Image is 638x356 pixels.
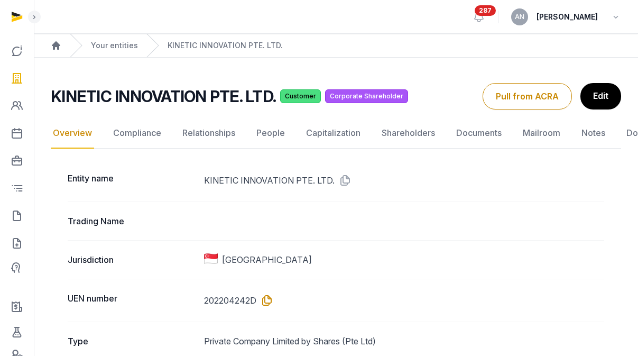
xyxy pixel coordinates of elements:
[515,14,524,20] span: AN
[579,118,607,149] a: Notes
[511,8,528,25] button: AN
[280,89,321,103] span: Customer
[51,87,276,106] h2: KINETIC INNOVATION PTE. LTD.
[68,253,196,266] dt: Jurisdiction
[380,118,437,149] a: Shareholders
[475,5,496,16] span: 287
[483,83,572,109] button: Pull from ACRA
[91,40,138,51] a: Your entities
[304,118,363,149] a: Capitalization
[68,292,196,309] dt: UEN number
[68,172,196,189] dt: Entity name
[51,118,621,149] nav: Tabs
[111,118,163,149] a: Compliance
[68,215,196,227] dt: Trading Name
[168,40,283,51] a: KINETIC INNOVATION PTE. LTD.
[34,34,638,58] nav: Breadcrumb
[521,118,562,149] a: Mailroom
[51,118,94,149] a: Overview
[254,118,287,149] a: People
[180,118,237,149] a: Relationships
[204,172,604,189] dd: KINETIC INNOVATION PTE. LTD.
[204,292,604,309] dd: 202204242D
[222,253,312,266] span: [GEOGRAPHIC_DATA]
[537,11,598,23] span: [PERSON_NAME]
[68,335,196,348] dt: Type
[454,118,504,149] a: Documents
[580,83,621,109] a: Edit
[325,89,408,103] span: Corporate Shareholder
[204,335,604,348] dd: Private Company Limited by Shares (Pte Ltd)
